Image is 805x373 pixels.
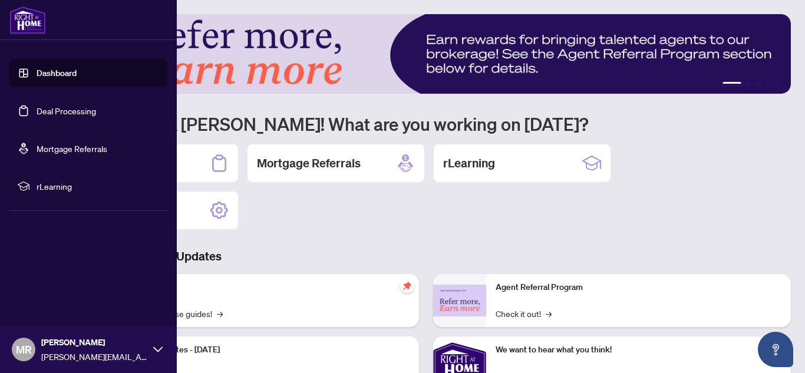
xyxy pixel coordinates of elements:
[37,180,159,193] span: rLearning
[61,248,791,265] h3: Brokerage & Industry Updates
[37,68,77,78] a: Dashboard
[61,113,791,135] h1: Welcome back [PERSON_NAME]! What are you working on [DATE]?
[37,105,96,116] a: Deal Processing
[217,307,223,320] span: →
[124,344,410,357] p: Platform Updates - [DATE]
[124,281,410,294] p: Self-Help
[722,82,741,87] button: 1
[496,307,552,320] a: Check it out!→
[41,336,147,349] span: [PERSON_NAME]
[433,285,486,317] img: Agent Referral Program
[765,82,770,87] button: 4
[758,332,793,367] button: Open asap
[496,344,781,357] p: We want to hear what you think!
[496,281,781,294] p: Agent Referral Program
[746,82,751,87] button: 2
[16,341,32,358] span: MR
[400,279,414,293] span: pushpin
[774,82,779,87] button: 5
[37,143,107,154] a: Mortgage Referrals
[41,350,147,363] span: [PERSON_NAME][EMAIL_ADDRESS][DOMAIN_NAME]
[257,155,361,171] h2: Mortgage Referrals
[546,307,552,320] span: →
[755,82,760,87] button: 3
[443,155,495,171] h2: rLearning
[61,14,791,94] img: Slide 0
[9,6,46,34] img: logo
